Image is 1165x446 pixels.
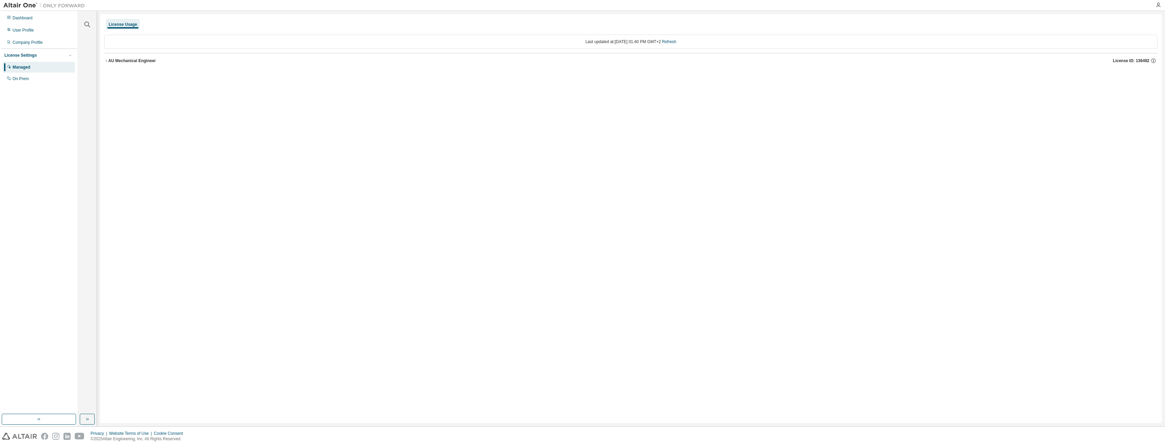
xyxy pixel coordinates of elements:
[13,64,30,70] div: Managed
[104,35,1158,49] div: Last updated at: [DATE] 01:40 PM GMT+2
[108,58,156,63] div: AU Mechanical Engineer
[3,2,88,9] img: Altair One
[13,15,33,21] div: Dashboard
[63,433,71,440] img: linkedin.svg
[52,433,59,440] img: instagram.svg
[109,431,154,436] div: Website Terms of Use
[91,436,187,442] p: © 2025 Altair Engineering, Inc. All Rights Reserved.
[104,53,1158,68] button: AU Mechanical EngineerLicense ID: 136492
[109,22,137,27] div: License Usage
[75,433,85,440] img: youtube.svg
[2,433,37,440] img: altair_logo.svg
[1113,58,1149,63] span: License ID: 136492
[13,27,34,33] div: User Profile
[91,431,109,436] div: Privacy
[41,433,48,440] img: facebook.svg
[13,76,29,81] div: On Prem
[4,53,37,58] div: License Settings
[13,40,43,45] div: Company Profile
[662,39,676,44] a: Refresh
[154,431,187,436] div: Cookie Consent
